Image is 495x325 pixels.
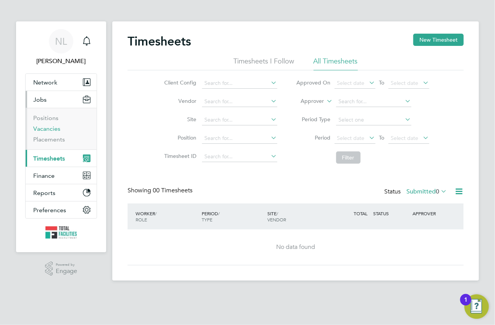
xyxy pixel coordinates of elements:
button: Timesheets [26,150,97,167]
span: Select date [337,135,365,141]
div: PERIOD [200,206,266,226]
label: Period [296,134,331,141]
span: Reports [33,189,55,197]
a: NL[PERSON_NAME] [25,29,97,66]
div: No data found [135,243,456,251]
span: Jobs [33,96,47,103]
span: VENDOR [268,216,286,223]
div: SITE [266,206,332,226]
span: Select date [391,135,419,141]
span: 00 Timesheets [153,187,192,194]
img: tfrecruitment-logo-retina.png [45,226,77,239]
div: Status [384,187,448,197]
a: Positions [33,114,58,122]
button: Open Resource Center, 1 new notification [464,294,489,319]
nav: Main navigation [16,21,106,252]
label: Approved On [296,79,331,86]
div: 1 [464,300,467,310]
span: NL [55,36,67,46]
span: Powered by [56,262,77,268]
h2: Timesheets [128,34,191,49]
span: Finance [33,172,55,179]
a: Go to home page [25,226,97,239]
span: Network [33,79,57,86]
label: Timesheet ID [162,153,197,159]
span: / [155,210,157,216]
input: Search for... [202,115,277,125]
button: New Timesheet [413,34,464,46]
span: Select date [337,80,365,86]
span: / [277,210,278,216]
label: Approver [290,97,324,105]
label: Submitted [406,188,447,195]
button: Preferences [26,201,97,218]
button: Network [26,74,97,91]
input: Search for... [202,96,277,107]
input: Search for... [336,96,411,107]
label: Vendor [162,97,197,104]
a: Powered byEngage [45,262,78,276]
div: Jobs [26,108,97,149]
li: All Timesheets [314,57,358,70]
a: Placements [33,136,65,143]
li: Timesheets I Follow [234,57,294,70]
span: TOTAL [354,210,367,216]
button: Jobs [26,91,97,108]
div: Showing [128,187,194,195]
button: Finance [26,167,97,184]
input: Search for... [202,151,277,162]
a: Vacancies [33,125,60,132]
span: To [377,78,387,88]
label: Client Config [162,79,197,86]
button: Filter [336,151,361,164]
div: WORKER [134,206,200,226]
span: Engage [56,268,77,275]
span: Preferences [33,206,66,214]
label: Period Type [296,116,331,123]
button: Reports [26,184,97,201]
label: Site [162,116,197,123]
label: Position [162,134,197,141]
div: APPROVER [411,206,451,220]
span: To [377,133,387,143]
input: Select one [336,115,411,125]
div: STATUS [371,206,411,220]
span: 0 [436,188,439,195]
input: Search for... [202,78,277,89]
input: Search for... [202,133,277,144]
span: Nicola Lawrence [25,57,97,66]
span: Select date [391,80,419,86]
span: ROLE [136,216,147,223]
span: Timesheets [33,155,65,162]
span: TYPE [202,216,212,223]
span: / [218,210,220,216]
